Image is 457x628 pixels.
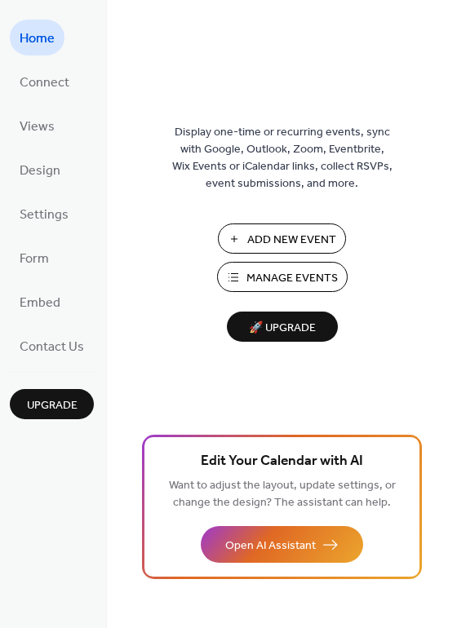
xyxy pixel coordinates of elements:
button: 🚀 Upgrade [227,312,338,342]
span: Want to adjust the layout, update settings, or change the design? The assistant can help. [169,475,396,514]
a: Contact Us [10,328,94,364]
a: Settings [10,196,78,232]
button: Add New Event [218,223,346,254]
span: 🚀 Upgrade [237,317,328,339]
span: Open AI Assistant [225,537,316,555]
span: Design [20,158,60,184]
span: Settings [20,202,69,228]
a: Views [10,108,64,144]
span: Manage Events [246,270,338,287]
span: Connect [20,70,69,96]
span: Display one-time or recurring events, sync with Google, Outlook, Zoom, Eventbrite, Wix Events or ... [172,124,393,192]
span: Edit Your Calendar with AI [201,450,363,473]
a: Design [10,152,70,188]
a: Connect [10,64,79,100]
span: Embed [20,290,60,316]
button: Open AI Assistant [201,526,363,563]
button: Manage Events [217,262,348,292]
span: Views [20,114,55,140]
a: Embed [10,284,70,320]
span: Form [20,246,49,272]
button: Upgrade [10,389,94,419]
span: Contact Us [20,334,84,360]
span: Upgrade [27,397,78,414]
span: Add New Event [247,232,336,249]
span: Home [20,26,55,52]
a: Form [10,240,59,276]
a: Home [10,20,64,55]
